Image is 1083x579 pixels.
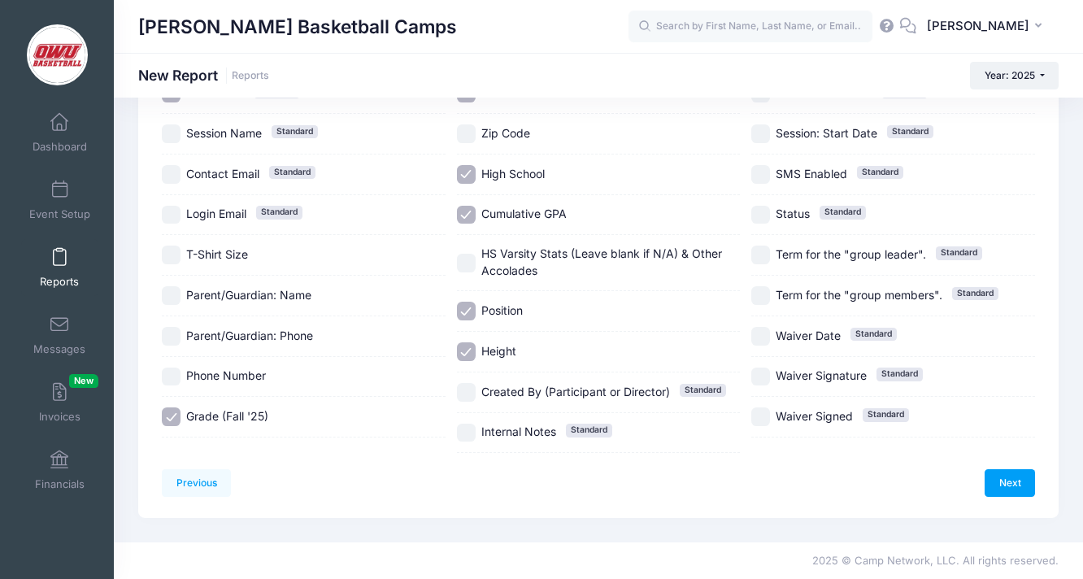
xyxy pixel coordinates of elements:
img: David Vogel Basketball Camps [27,24,88,85]
span: Waiver Signed [776,409,853,423]
span: Parent/Guardian: Name [186,288,311,302]
span: [PERSON_NAME] [927,17,1029,35]
input: Phone Number [162,368,180,386]
h1: [PERSON_NAME] Basketball Camps [138,8,457,46]
span: Waiver Signature [776,368,867,382]
a: Event Setup [21,172,98,229]
input: Waiver SignatureStandard [751,368,770,386]
span: Standard [850,328,897,341]
input: HS Varsity Stats (Leave blank if N/A) & Other Accolades [457,254,476,272]
span: Standard [272,125,318,138]
span: Dashboard [33,140,87,154]
button: Year: 2025 [970,62,1059,89]
a: Reports [232,70,269,82]
span: Standard [566,424,612,437]
span: Standard [936,246,982,259]
input: Internal NotesStandard [457,424,476,442]
span: Standard [952,287,998,300]
span: Event Setup [29,207,90,221]
span: Standard [887,125,933,138]
span: Status [776,207,810,220]
span: Standard [857,166,903,179]
input: Waiver SignedStandard [751,407,770,426]
a: Next [985,469,1035,497]
span: Waiver Date [776,329,841,342]
span: Grade (Fall '25) [186,409,268,423]
span: New [69,374,98,388]
input: Term for the "group leader".Standard [751,246,770,264]
input: StatusStandard [751,206,770,224]
a: InvoicesNew [21,374,98,431]
span: Term for the "group members". [776,288,942,302]
span: High School [481,167,545,181]
a: Reports [21,239,98,296]
span: Standard [876,368,923,381]
span: Internal Notes [481,424,556,438]
span: Term for the "group leader". [776,247,926,261]
input: Grade (Fall '25) [162,407,180,426]
h1: New Report [138,67,269,84]
input: Term for the "group members".Standard [751,286,770,305]
input: Zip Code [457,124,476,143]
span: Reports [40,275,79,289]
a: Dashboard [21,104,98,161]
span: Height [481,344,516,358]
span: Messages [33,342,85,356]
span: Financials [35,477,85,491]
span: HS Varsity Stats (Leave blank if N/A) & Other Accolades [481,246,722,277]
input: Session: Start DateStandard [751,124,770,143]
span: Session: Start Date [776,126,877,140]
input: Cumulative GPA [457,206,476,224]
span: Year: 2025 [985,69,1035,81]
span: Position [481,303,523,317]
input: T-Shirt Size [162,246,180,264]
button: [PERSON_NAME] [916,8,1059,46]
a: Messages [21,307,98,364]
input: Login EmailStandard [162,206,180,224]
input: Parent/Guardian: Phone [162,327,180,346]
input: Search by First Name, Last Name, or Email... [628,11,872,43]
span: Parent/Guardian: Phone [186,329,313,342]
span: Standard [820,206,866,219]
input: Session NameStandard [162,124,180,143]
span: Login Email [186,207,246,220]
span: Contact Email [186,167,259,181]
span: Session Name [186,126,262,140]
input: Waiver DateStandard [751,327,770,346]
input: Parent/Guardian: Name [162,286,180,305]
span: Standard [863,408,909,421]
a: Previous [162,469,231,497]
input: Position [457,302,476,320]
span: 2025 © Camp Network, LLC. All rights reserved. [812,554,1059,567]
span: Zip Code [481,126,530,140]
span: Invoices [39,410,80,424]
input: Height [457,342,476,361]
span: Created By (Participant or Director) [481,385,670,398]
a: Financials [21,442,98,498]
input: Contact EmailStandard [162,165,180,184]
span: Standard [256,206,302,219]
span: Cumulative GPA [481,207,567,220]
span: Standard [680,384,726,397]
span: Standard [269,166,315,179]
span: T-Shirt Size [186,247,248,261]
input: High School [457,165,476,184]
input: SMS EnabledStandard [751,165,770,184]
input: Created By (Participant or Director)Standard [457,383,476,402]
span: SMS Enabled [776,167,847,181]
span: Phone Number [186,368,266,382]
